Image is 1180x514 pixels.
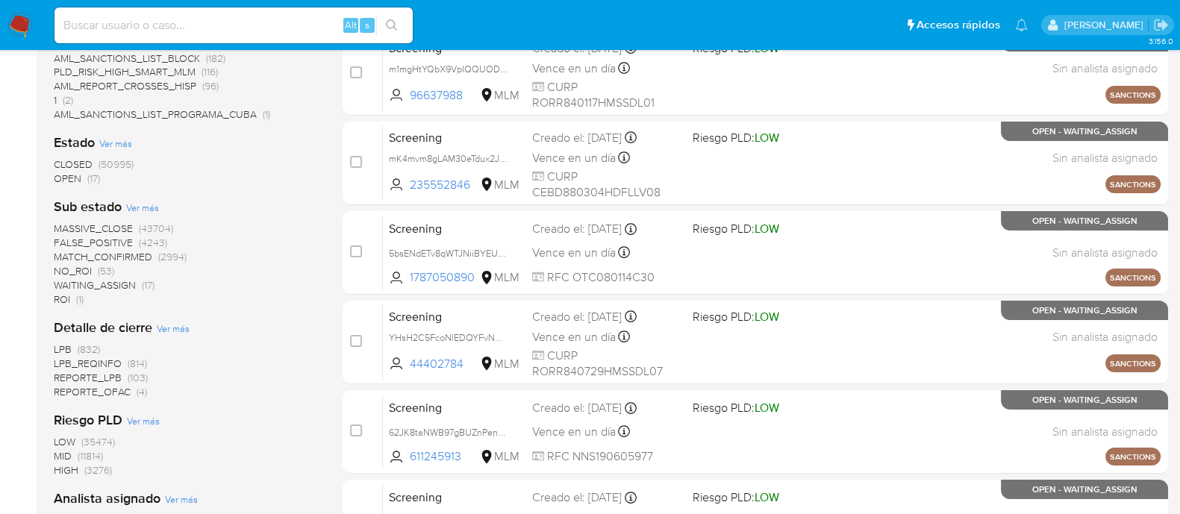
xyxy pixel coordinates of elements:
[376,15,407,36] button: search-icon
[1153,17,1169,33] a: Salir
[54,16,413,35] input: Buscar usuario o caso...
[345,18,357,32] span: Alt
[917,17,1000,33] span: Accesos rápidos
[365,18,369,32] span: s
[1015,19,1028,31] a: Notificaciones
[1148,35,1173,47] span: 3.156.0
[1064,18,1148,32] p: anamaria.arriagasanchez@mercadolibre.com.mx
